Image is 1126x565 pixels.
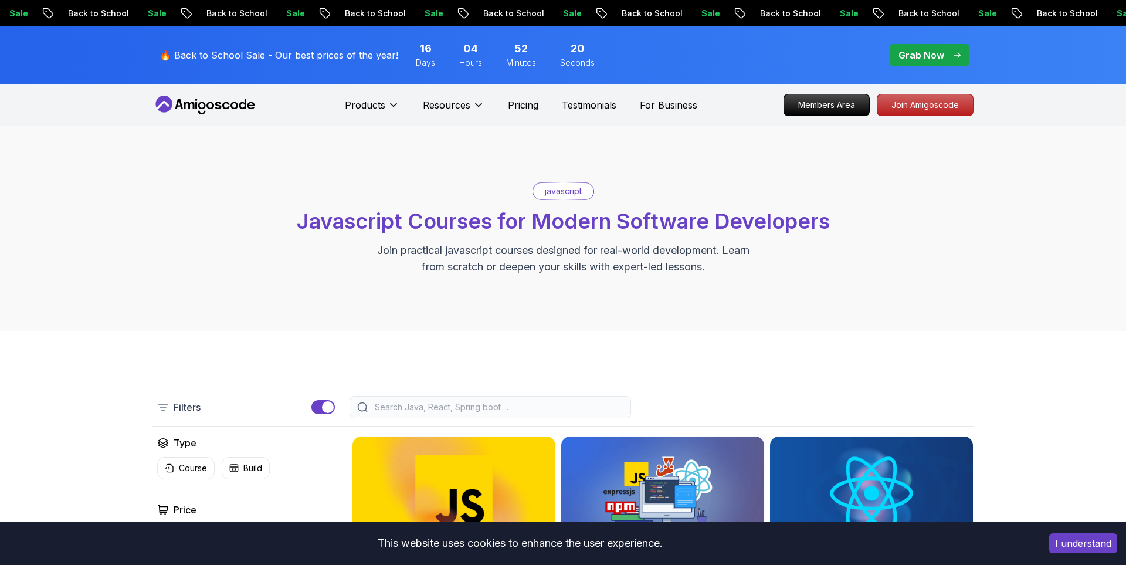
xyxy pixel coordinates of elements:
[459,57,482,69] span: Hours
[153,8,233,19] p: Back to School
[510,8,547,19] p: Sale
[506,57,536,69] span: Minutes
[1063,8,1101,19] p: Sale
[845,8,925,19] p: Back to School
[233,8,270,19] p: Sale
[416,57,435,69] span: Days
[463,40,478,57] span: 4 Hours
[174,503,196,517] h2: Price
[568,8,648,19] p: Back to School
[508,98,538,112] a: Pricing
[784,94,870,116] a: Members Area
[352,437,555,550] img: Javascript for Beginners card
[160,48,398,62] p: 🔥 Back to School Sale - Our best prices of the year!
[371,8,409,19] p: Sale
[545,185,582,197] p: javascript
[243,462,262,474] p: Build
[15,8,94,19] p: Back to School
[983,8,1063,19] p: Back to School
[366,242,760,275] p: Join practical javascript courses designed for real-world development. Learn from scratch or deep...
[562,98,616,112] a: Testimonials
[94,8,132,19] p: Sale
[179,462,207,474] p: Course
[174,400,201,414] p: Filters
[514,40,528,57] span: 52 Minutes
[345,98,399,121] button: Products
[430,8,510,19] p: Back to School
[372,401,623,413] input: Search Java, React, Spring boot ...
[786,8,824,19] p: Sale
[561,437,764,550] img: Javascript Mastery card
[707,8,786,19] p: Back to School
[297,208,830,234] span: Javascript Courses for Modern Software Developers
[784,94,869,116] p: Members Area
[345,98,385,112] p: Products
[174,436,196,450] h2: Type
[898,48,944,62] p: Grab Now
[157,457,215,479] button: Course
[423,98,470,112] p: Resources
[925,8,962,19] p: Sale
[222,457,270,479] button: Build
[877,94,973,116] p: Join Amigoscode
[9,530,1032,556] div: This website uses cookies to enhance the user experience.
[770,437,973,550] img: React JS Developer Guide card
[560,57,595,69] span: Seconds
[291,8,371,19] p: Back to School
[571,40,585,57] span: 20 Seconds
[648,8,686,19] p: Sale
[640,98,697,112] a: For Business
[423,98,484,121] button: Resources
[420,40,432,57] span: 16 Days
[877,94,974,116] a: Join Amigoscode
[1049,533,1117,553] button: Accept cookies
